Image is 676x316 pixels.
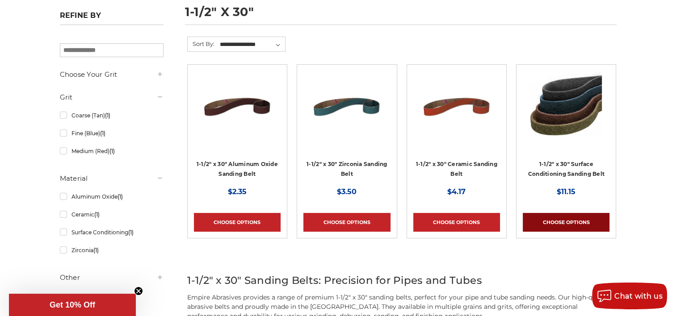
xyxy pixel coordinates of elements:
a: Choose Options [194,213,281,232]
a: Choose Options [413,213,500,232]
img: 1-1/2" x 30" Sanding Belt - Aluminum Oxide [202,71,273,142]
span: (1) [105,112,110,119]
a: Ceramic [60,207,164,222]
span: Chat with us [614,292,663,300]
span: (1) [109,148,114,154]
a: 1.5"x30" Surface Conditioning Sanding Belts [523,71,609,158]
a: 1-1/2" x 30" Aluminum Oxide Sanding Belt [197,161,278,178]
h5: Refine by [60,11,164,25]
h5: Grit [60,92,164,103]
a: Aluminum Oxide [60,189,164,204]
a: Medium (Red) [60,143,164,159]
span: (1) [117,193,122,200]
label: Sort By: [188,37,214,50]
h2: 1-1/2" x 30" Sanding Belts: Precision for Pipes and Tubes [187,273,617,288]
img: 1.5"x30" Surface Conditioning Sanding Belts [530,71,602,142]
a: 1-1/2" x 30" Sanding Belt - Ceramic [413,71,500,158]
select: Sort By: [218,38,285,51]
a: Surface Conditioning [60,225,164,240]
span: (1) [100,130,105,137]
a: 1-1/2" x 30" Sanding Belt - Aluminum Oxide [194,71,281,158]
a: 1-1/2" x 30" Sanding Belt - Zirconia [303,71,390,158]
a: Coarse (Tan) [60,108,164,123]
img: 1-1/2" x 30" Sanding Belt - Ceramic [421,71,492,142]
span: (1) [128,229,133,236]
img: 1-1/2" x 30" Sanding Belt - Zirconia [311,71,382,142]
a: Choose Options [523,213,609,232]
span: (1) [94,211,99,218]
span: Get 10% Off [50,300,95,309]
a: Zirconia [60,242,164,258]
span: $2.35 [228,187,247,196]
span: $3.50 [337,187,357,196]
h1: 1-1/2" x 30" [185,6,617,25]
h5: Material [60,173,164,184]
a: Choose Options [303,213,390,232]
span: $11.15 [557,187,575,196]
a: 1-1/2" x 30" Ceramic Sanding Belt [416,161,497,178]
button: Close teaser [134,287,143,295]
a: Fine (Blue) [60,125,164,141]
a: 1-1/2" x 30" Surface Conditioning Sanding Belt [528,161,605,178]
a: 1-1/2" x 30" Zirconia Sanding Belt [307,161,387,178]
div: Get 10% OffClose teaser [9,294,136,316]
span: $4.17 [447,187,466,196]
h5: Other [60,272,164,283]
button: Chat with us [592,283,667,309]
span: (1) [93,247,98,254]
h5: Choose Your Grit [60,69,164,80]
